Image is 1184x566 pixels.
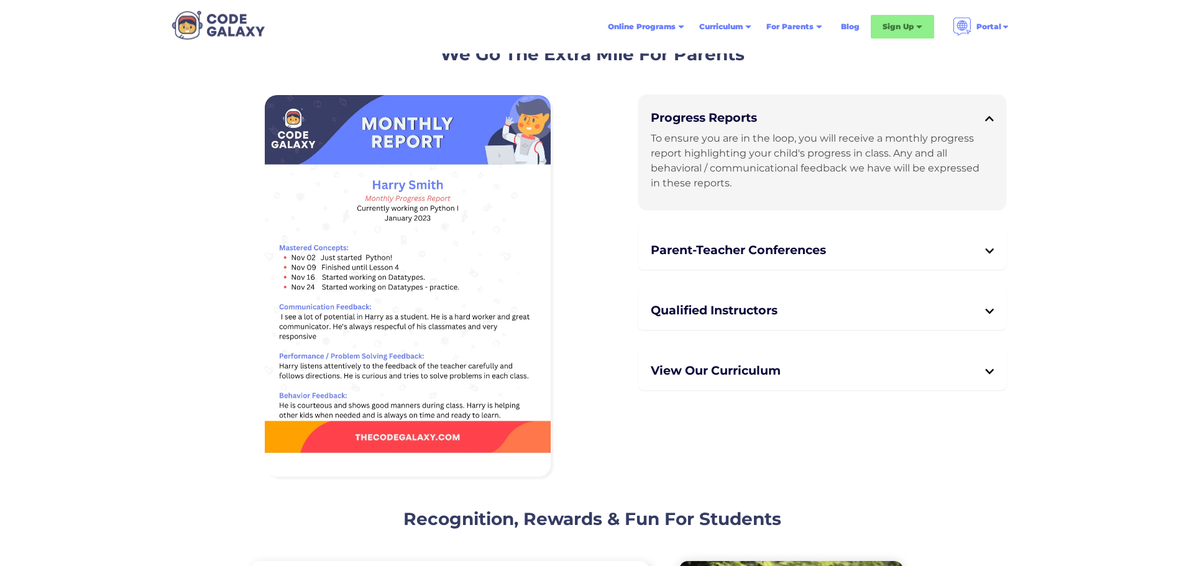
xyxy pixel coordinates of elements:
div: Portal [945,12,1017,41]
h3: Qualified Instructors [651,303,986,317]
div: Online Programs [600,16,692,38]
div: Sign Up [871,15,934,39]
div: Portal [976,21,1001,33]
h2: Progress Reports [651,110,986,125]
div: To ensure you are in the loop, you will receive a monthly progress report highlighting your child... [651,132,980,189]
h3: Parent-Teacher Conferences [651,242,986,257]
div: Curriculum [699,21,743,33]
a: Blog [833,16,867,38]
img: Progress Report - Code Galaxy [265,95,551,476]
div: For Parents [759,16,830,38]
div: Online Programs [608,21,676,33]
div: Curriculum [692,16,759,38]
div: Sign Up [883,21,914,33]
div: For Parents [766,21,814,33]
h5: View Our Curriculum [651,363,986,378]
